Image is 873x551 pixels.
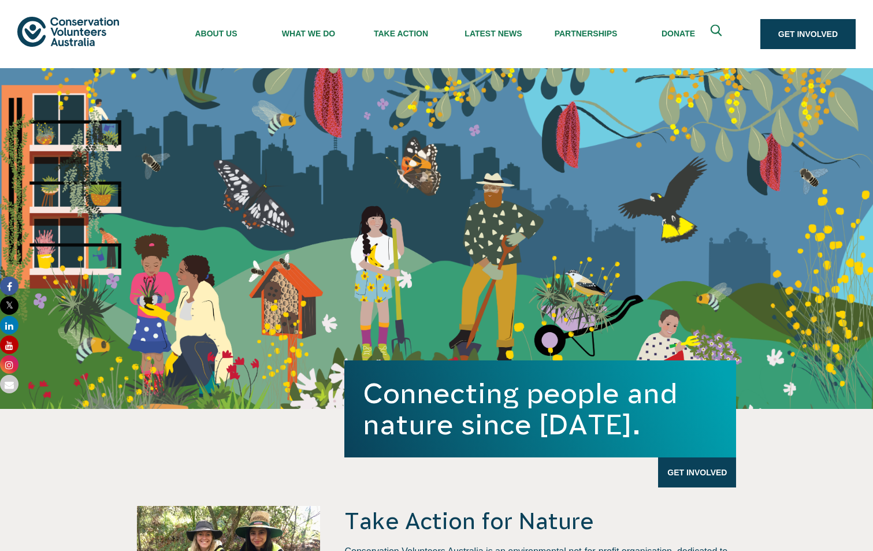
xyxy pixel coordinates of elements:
[658,457,736,487] a: Get Involved
[447,29,540,38] span: Latest News
[632,29,725,38] span: Donate
[540,29,632,38] span: Partnerships
[17,17,119,46] img: logo.svg
[170,29,262,38] span: About Us
[710,25,725,44] span: Expand search box
[344,506,736,536] h4: Take Action for Nature
[363,378,718,440] h1: Connecting people and nature since [DATE].
[355,29,447,38] span: Take Action
[704,20,731,48] button: Expand search box Close search box
[262,29,355,38] span: What We Do
[760,19,856,49] a: Get Involved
